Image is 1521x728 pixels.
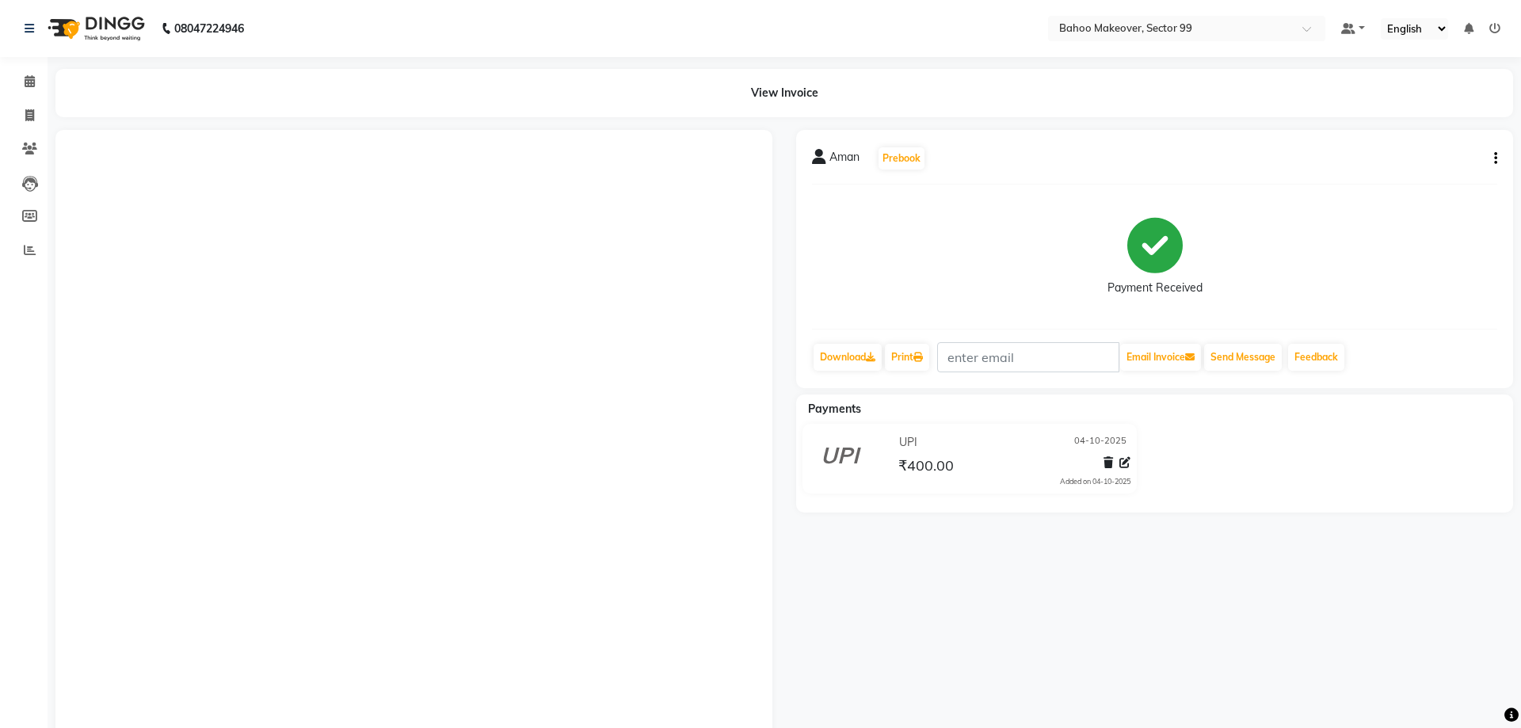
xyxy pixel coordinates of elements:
[885,344,929,371] a: Print
[808,402,861,416] span: Payments
[898,456,954,478] span: ₹400.00
[174,6,244,51] b: 08047224946
[899,434,917,451] span: UPI
[1120,344,1201,371] button: Email Invoice
[814,344,882,371] a: Download
[829,149,860,171] span: Aman
[1288,344,1344,371] a: Feedback
[1204,344,1282,371] button: Send Message
[1107,280,1203,296] div: Payment Received
[1060,476,1130,487] div: Added on 04-10-2025
[40,6,149,51] img: logo
[55,69,1513,117] div: View Invoice
[879,147,924,170] button: Prebook
[937,342,1119,372] input: enter email
[1074,434,1126,451] span: 04-10-2025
